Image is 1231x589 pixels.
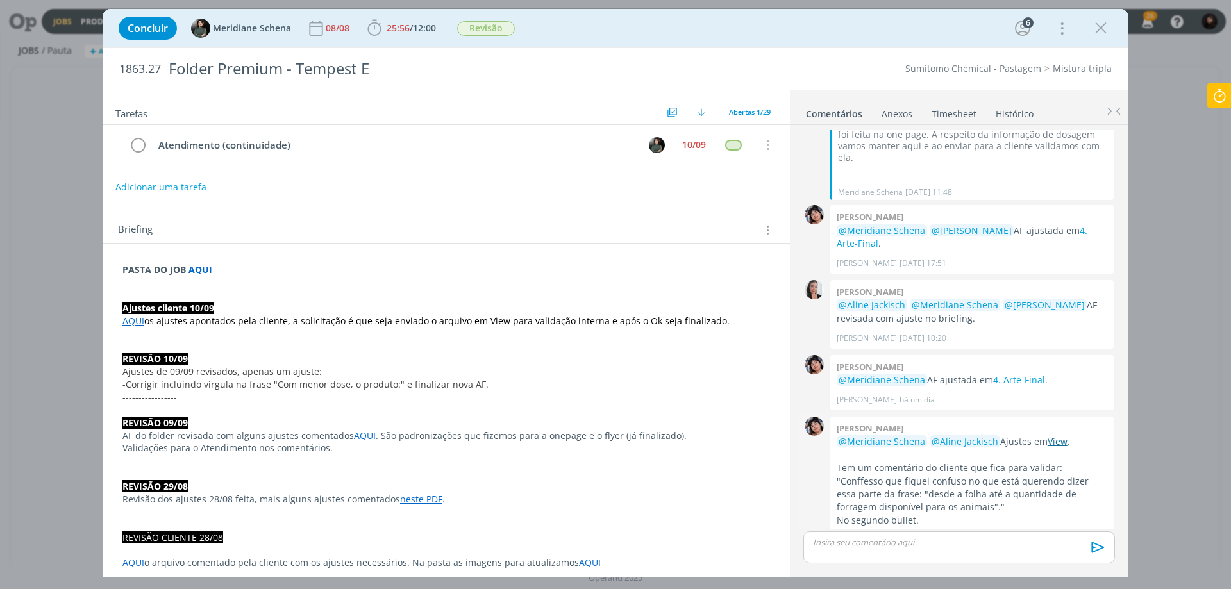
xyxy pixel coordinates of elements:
[153,137,637,153] div: Atendimento (continuidade)
[122,263,186,276] strong: PASTA DO JOB
[698,108,705,116] img: arrow-down.svg
[191,19,210,38] img: M
[647,135,666,154] button: M
[912,299,998,311] span: @Meridiane Schena
[837,211,903,222] b: [PERSON_NAME]
[837,514,1107,527] p: No segundo bullet.
[837,461,1107,474] p: Tem um comentário do cliente que fica para validar:
[932,224,1012,236] span: @[PERSON_NAME]
[837,374,1107,386] p: AF ajustada em .
[682,140,706,149] div: 10/09
[805,280,824,299] img: C
[839,435,925,447] span: @Meridiane Schena
[837,475,1107,514] p: "Conffesso que fiquei confuso no que está querendo dizer essa parte da frase: "desde a folha até ...
[115,176,207,199] button: Adicionar uma tarefa
[839,374,925,386] span: @Meridiane Schena
[326,24,352,33] div: 08/08
[837,435,1107,448] p: Ajustes em .
[931,102,977,120] a: Timesheet
[122,493,770,506] p: Revisão dos ajustes 28/08 feita, mais alguns ajustes comentados
[838,187,903,198] p: Meridiane Schena
[839,224,925,236] span: @Meridiane Schena
[900,394,935,406] span: há um dia
[115,104,147,120] span: Tarefas
[122,556,144,568] a: AQUI
[837,394,897,406] p: [PERSON_NAME]
[122,442,770,454] p: Validações para o Atendimento nos comentários.
[837,224,1107,251] p: AF ajustada em .
[1053,62,1112,74] a: Mistura tripla
[122,315,144,327] a: AQUI
[805,355,824,374] img: E
[837,224,1087,249] a: 4. Arte-Final
[122,417,188,429] strong: REVISÃO 09/09
[163,53,693,85] div: Folder Premium - Tempest E
[839,299,905,311] span: @Aline Jackisch
[932,435,998,447] span: @Aline Jackisch
[905,187,952,198] span: [DATE] 11:48
[387,22,410,34] span: 25:56
[213,24,291,33] span: Meridiane Schena
[400,493,442,505] a: neste PDF
[364,18,439,38] button: 25:56/12:00
[729,107,771,117] span: Abertas 1/29
[456,21,515,37] button: Revisão
[1023,17,1034,28] div: 6
[1012,18,1033,38] button: 6
[837,286,903,297] b: [PERSON_NAME]
[103,9,1128,577] div: dialog
[118,222,153,238] span: Briefing
[122,302,214,314] strong: Ajustes cliente 10/09
[837,361,903,372] b: [PERSON_NAME]
[119,62,161,76] span: 1863.27
[122,480,188,492] strong: REVISÃO 29/08
[993,374,1045,386] a: 4. Arte-Final
[649,137,665,153] img: M
[837,299,1107,325] p: AF revisada com ajuste no briefing.
[122,365,322,377] span: Ajustes de 09/09 revisados, apenas um ajuste:
[442,493,445,505] span: .
[122,531,223,543] span: REVISÃO CLIENTE 28/08
[805,102,863,120] a: Comentários
[579,556,601,568] a: AQUI
[995,102,1034,120] a: Histórico
[410,22,413,34] span: /
[354,429,376,442] a: AQUI
[413,22,436,34] span: 12:00
[122,556,770,569] p: o arquivo comentado pela cliente com os ajustes necessários. Na pasta as imagens para atualizamos
[905,62,1041,74] a: Sumitomo Chemical - Pastagem
[837,258,897,269] p: [PERSON_NAME]
[457,21,515,36] span: Revisão
[1005,299,1085,311] span: @[PERSON_NAME]
[128,23,168,33] span: Concluir
[882,108,912,120] div: Anexos
[122,353,188,365] strong: REVISÃO 10/09
[144,315,730,327] span: os ajustes apontados pela cliente, a solicitação é que seja enviado o arquivo em View para valida...
[900,333,946,344] span: [DATE] 10:20
[838,117,1107,163] p: Adicionei no arquivo a padronização a respeito da dose que foi feita na one page. A respeito da i...
[805,205,824,224] img: E
[122,429,770,442] p: AF do folder revisada com alguns ajustes comentados . São padronizações que fizemos para a onepag...
[122,391,177,403] span: -----------------
[122,378,489,390] span: -Corrigir incluindo vírgula na frase "Com menor dose, o produto:" e finalizar nova AF.
[837,422,903,434] b: [PERSON_NAME]
[805,417,824,436] img: E
[191,19,291,38] button: MMeridiane Schena
[837,333,897,344] p: [PERSON_NAME]
[900,258,946,269] span: [DATE] 17:51
[119,17,177,40] button: Concluir
[1048,435,1068,447] a: View
[188,263,212,276] a: AQUI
